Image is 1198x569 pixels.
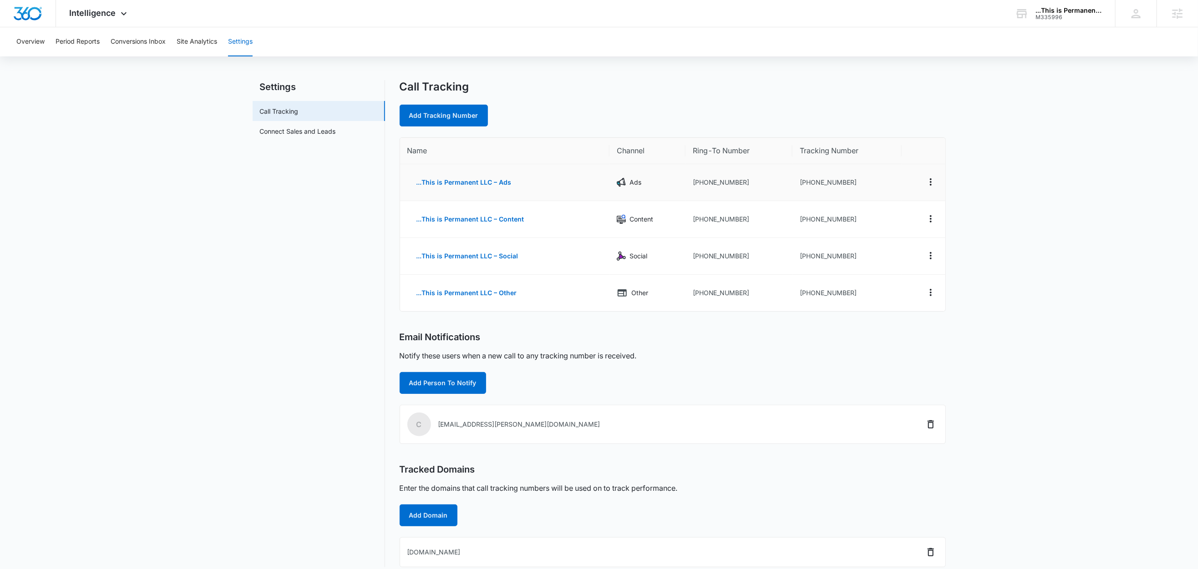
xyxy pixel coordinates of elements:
td: [PHONE_NUMBER] [685,238,792,275]
div: account name [1036,7,1102,14]
img: Ads [617,178,626,187]
h2: Tracked Domains [400,464,475,475]
button: Conversions Inbox [111,27,166,56]
p: Ads [629,177,641,187]
button: ...This is Permanent LLC – Ads [407,171,521,193]
a: Connect Sales and Leads [260,126,336,136]
img: Content [617,215,626,224]
div: account id [1036,14,1102,20]
span: Intelligence [70,8,116,18]
th: Ring-To Number [685,138,792,164]
button: Delete [924,545,938,559]
button: Add Person To Notify [400,372,486,394]
th: Tracking Number [792,138,902,164]
button: Actions [924,248,938,263]
button: Site Analytics [177,27,217,56]
h2: Email Notifications [400,332,481,343]
p: Other [631,288,648,298]
p: Content [629,214,653,224]
p: Notify these users when a new call to any tracking number is received. [400,350,637,361]
img: Social [617,252,626,261]
button: Settings [228,27,253,56]
td: [PHONE_NUMBER] [792,164,902,201]
p: Social [629,251,647,261]
button: Period Reports [56,27,100,56]
button: Delete [924,417,938,432]
td: [PHONE_NUMBER] [685,275,792,311]
td: [PHONE_NUMBER] [685,201,792,238]
th: Name [400,138,609,164]
button: ...This is Permanent LLC – Content [407,208,533,230]
td: [PHONE_NUMBER] [792,275,902,311]
button: Overview [16,27,45,56]
td: [EMAIL_ADDRESS][PERSON_NAME][DOMAIN_NAME] [400,405,878,443]
button: Actions [924,285,938,300]
th: Channel [609,138,685,164]
button: ...This is Permanent LLC – Social [407,245,528,267]
button: Actions [924,211,938,226]
p: Enter the domains that call tracking numbers will be used on to track performance. [400,483,678,493]
h2: Settings [253,80,385,94]
td: [PHONE_NUMBER] [792,201,902,238]
button: Actions [924,175,938,189]
h1: Call Tracking [400,80,469,94]
span: c [407,413,431,436]
button: Add Domain [400,504,457,526]
a: Add Tracking Number [400,105,488,126]
td: [PHONE_NUMBER] [685,164,792,201]
td: [DOMAIN_NAME] [400,538,782,567]
button: ...This is Permanent LLC – Other [407,282,526,304]
td: [PHONE_NUMBER] [792,238,902,275]
a: Call Tracking [260,106,299,116]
